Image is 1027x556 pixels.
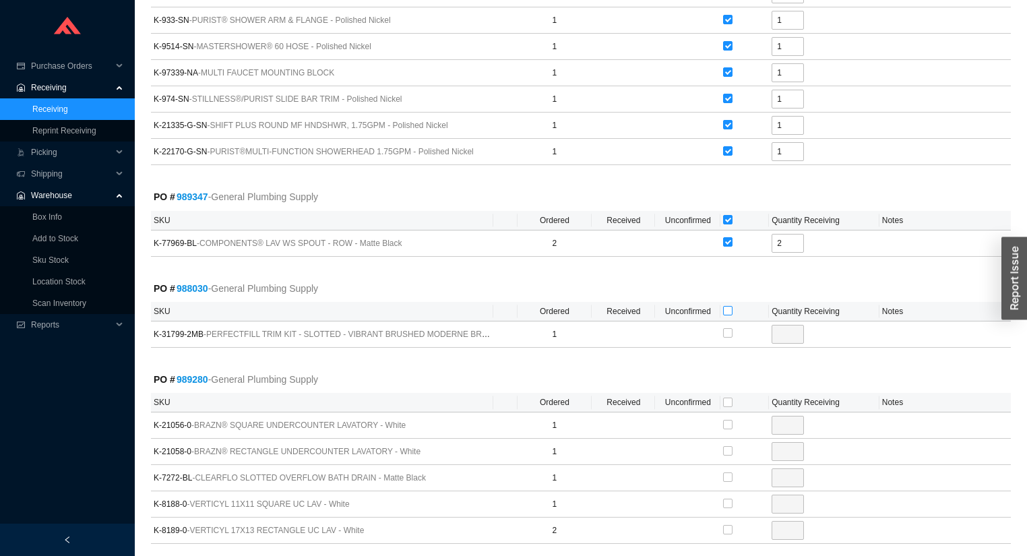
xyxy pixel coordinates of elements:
td: 2 [518,230,592,257]
td: 1 [518,412,592,439]
span: - COMPONENTS® LAV WS SPOUT - ROW - Matte Black [197,239,402,248]
span: K-974-SN [154,92,491,106]
span: - VERTICYL 11X11 SQUARE UC LAV - White [187,499,349,509]
td: 1 [518,60,592,86]
span: - MASTERSHOWER® 60 HOSE - Polished Nickel [193,42,371,51]
span: K-933-SN [154,13,491,27]
span: Warehouse [31,185,112,206]
th: Notes [879,211,1011,230]
td: 1 [518,321,592,348]
span: Purchase Orders [31,55,112,77]
th: Received [592,393,655,412]
span: K-31799-2MB [154,328,491,341]
span: - BRAZN® SQUARE UNDERCOUNTER LAVATORY - White [191,421,406,430]
span: left [63,536,71,544]
strong: PO # [154,283,208,294]
th: Received [592,211,655,230]
span: K-21058-0 [154,445,491,458]
span: K-21335-G-SN [154,119,491,132]
span: - BRAZN® RECTANGLE UNDERCOUNTER LAVATORY - White [191,447,421,456]
a: 989347 [177,191,208,202]
th: Unconfirmed [655,211,720,230]
td: 2 [518,518,592,544]
a: Box Info [32,212,62,222]
a: Scan Inventory [32,299,86,308]
span: credit-card [16,62,26,70]
a: Reprint Receiving [32,126,96,135]
strong: PO # [154,374,208,385]
th: Unconfirmed [655,393,720,412]
span: K-9514-SN [154,40,491,53]
span: - General Plumbing Supply [208,281,318,297]
a: Sku Stock [32,255,69,265]
a: Receiving [32,104,68,114]
td: 1 [518,113,592,139]
td: 1 [518,34,592,60]
span: K-7272-BL [154,471,491,485]
span: K-22170-G-SN [154,145,491,158]
span: - PURIST® SHOWER ARM & FLANGE - Polished Nickel [189,16,391,25]
span: K-8188-0 [154,497,491,511]
span: - PURIST®MULTI-FUNCTION SHOWERHEAD 1.75GPM - Polished Nickel [207,147,473,156]
span: K-77969-BL [154,237,491,250]
span: - General Plumbing Supply [208,372,318,388]
span: - PERFECTFILL TRIM KIT - SLOTTED - VIBRANT BRUSHED MODERNE BRASS [204,330,498,339]
td: 1 [518,86,592,113]
span: Picking [31,142,112,163]
th: Ordered [518,302,592,321]
td: 1 [518,7,592,34]
th: Unconfirmed [655,302,720,321]
th: Quantity Receiving [769,393,879,412]
td: 1 [518,465,592,491]
span: K-97339-NA [154,66,491,80]
th: SKU [151,302,493,321]
span: K-8189-0 [154,524,491,537]
th: Received [592,302,655,321]
span: - CLEARFLO SLOTTED OVERFLOW BATH DRAIN - Matte Black [192,473,426,483]
th: SKU [151,211,493,230]
th: Notes [879,393,1011,412]
a: Add to Stock [32,234,78,243]
span: - VERTICYL 17X13 RECTANGLE UC LAV - White [187,526,364,535]
span: K-21056-0 [154,419,491,432]
span: Shipping [31,163,112,185]
th: Notes [879,302,1011,321]
span: fund [16,321,26,329]
span: - SHIFT PLUS ROUND MF HNDSHWR, 1.75GPM - Polished Nickel [207,121,447,130]
a: Location Stock [32,277,86,286]
th: Quantity Receiving [769,211,879,230]
a: 988030 [177,283,208,294]
span: - General Plumbing Supply [208,189,318,205]
td: 1 [518,439,592,465]
td: 1 [518,491,592,518]
th: Quantity Receiving [769,302,879,321]
span: - MULTI FAUCET MOUNTING BLOCK [198,68,334,78]
th: Ordered [518,211,592,230]
strong: PO # [154,191,208,202]
td: 1 [518,139,592,165]
span: Reports [31,314,112,336]
a: 989280 [177,374,208,385]
th: Ordered [518,393,592,412]
span: Receiving [31,77,112,98]
th: SKU [151,393,493,412]
span: - STILLNESS®/PURIST SLIDE BAR TRIM - Polished Nickel [189,94,402,104]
